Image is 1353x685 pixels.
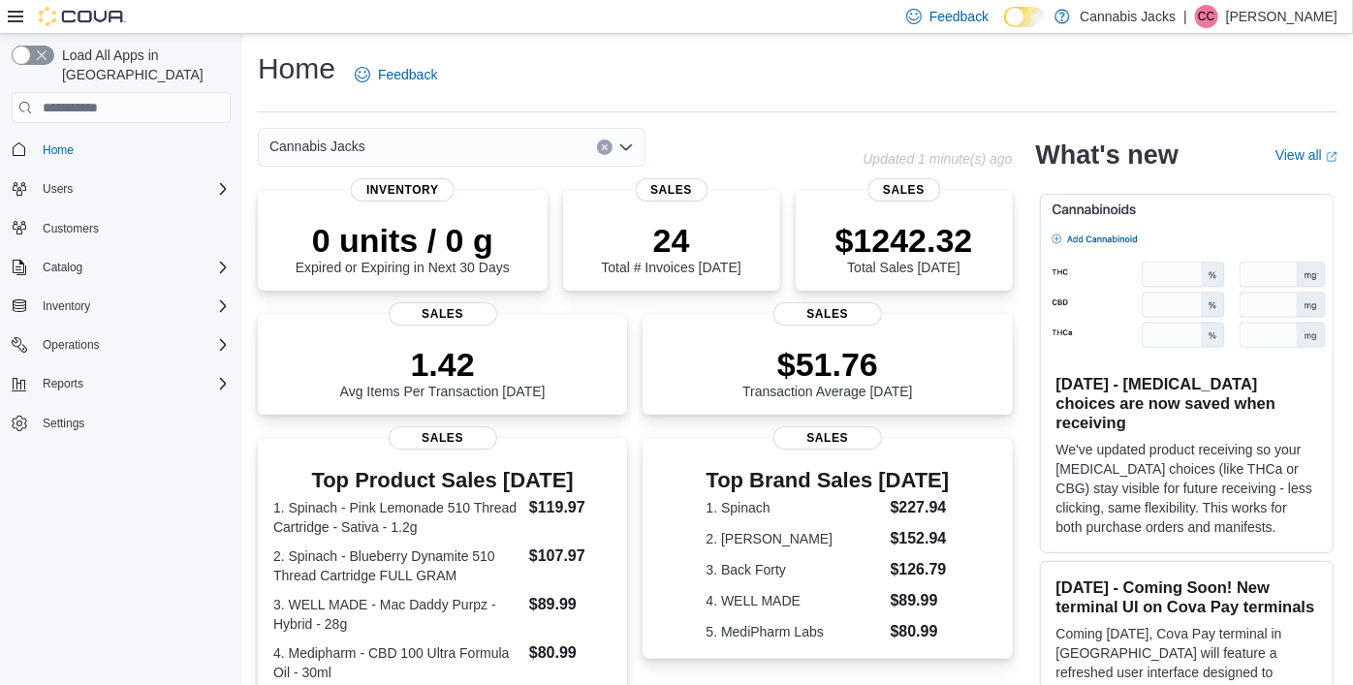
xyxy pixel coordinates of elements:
[43,181,73,197] span: Users
[863,151,1012,167] p: Updated 1 minute(s) ago
[340,345,546,399] div: Avg Items Per Transaction [DATE]
[835,221,973,260] p: $1242.32
[54,46,231,84] span: Load All Apps in [GEOGRAPHIC_DATA]
[707,498,883,517] dt: 1. Spinach
[35,256,90,279] button: Catalog
[43,416,84,431] span: Settings
[43,337,100,353] span: Operations
[296,221,510,260] p: 0 units / 0 g
[273,469,612,492] h3: Top Product Sales [DATE]
[891,496,950,519] dd: $227.94
[742,345,913,399] div: Transaction Average [DATE]
[258,49,335,88] h1: Home
[4,254,238,281] button: Catalog
[347,55,445,94] a: Feedback
[1004,27,1005,28] span: Dark Mode
[601,221,740,275] div: Total # Invoices [DATE]
[43,298,90,314] span: Inventory
[529,593,612,616] dd: $89.99
[35,139,81,162] a: Home
[707,591,883,610] dt: 4. WELL MADE
[35,295,231,318] span: Inventory
[35,217,107,240] a: Customers
[891,527,950,550] dd: $152.94
[4,331,238,358] button: Operations
[35,216,231,240] span: Customers
[43,260,82,275] span: Catalog
[773,426,882,450] span: Sales
[273,498,521,537] dt: 1. Spinach - Pink Lemonade 510 Thread Cartridge - Sativa - 1.2g
[707,469,950,492] h3: Top Brand Sales [DATE]
[707,529,883,548] dt: 2. [PERSON_NAME]
[35,372,91,395] button: Reports
[773,302,882,326] span: Sales
[601,221,740,260] p: 24
[39,7,126,26] img: Cova
[529,496,612,519] dd: $119.97
[1036,140,1179,171] h2: What's new
[35,256,231,279] span: Catalog
[273,595,521,634] dt: 3. WELL MADE - Mac Daddy Purpz - Hybrid - 28g
[742,345,913,384] p: $51.76
[635,178,708,202] span: Sales
[1195,5,1218,28] div: Corey Casola
[1056,440,1317,537] p: We've updated product receiving so your [MEDICAL_DATA] choices (like THCa or CBG) stay visible fo...
[707,622,883,641] dt: 5. MediPharm Labs
[43,142,74,158] span: Home
[35,177,231,201] span: Users
[891,620,950,643] dd: $80.99
[35,333,108,357] button: Operations
[378,65,437,84] span: Feedback
[1198,5,1214,28] span: CC
[35,137,231,161] span: Home
[529,641,612,665] dd: $80.99
[4,293,238,320] button: Inventory
[351,178,455,202] span: Inventory
[1275,147,1337,163] a: View allExternal link
[4,409,238,437] button: Settings
[4,214,238,242] button: Customers
[529,545,612,568] dd: $107.97
[707,560,883,579] dt: 3. Back Forty
[891,589,950,612] dd: $89.99
[389,426,497,450] span: Sales
[296,221,510,275] div: Expired or Expiring in Next 30 Days
[1056,374,1317,432] h3: [DATE] - [MEDICAL_DATA] choices are now saved when receiving
[269,135,365,158] span: Cannabis Jacks
[4,135,238,163] button: Home
[597,140,613,155] button: Clear input
[1004,7,1045,27] input: Dark Mode
[867,178,940,202] span: Sales
[835,221,973,275] div: Total Sales [DATE]
[12,127,231,487] nav: Complex example
[35,412,92,435] a: Settings
[35,177,80,201] button: Users
[4,175,238,202] button: Users
[1183,5,1187,28] p: |
[1226,5,1337,28] p: [PERSON_NAME]
[929,7,989,26] span: Feedback
[340,345,546,384] p: 1.42
[618,140,634,155] button: Open list of options
[35,295,98,318] button: Inventory
[35,372,231,395] span: Reports
[43,376,83,391] span: Reports
[891,558,950,581] dd: $126.79
[43,221,99,236] span: Customers
[1326,151,1337,163] svg: External link
[1080,5,1176,28] p: Cannabis Jacks
[35,411,231,435] span: Settings
[273,643,521,682] dt: 4. Medipharm - CBD 100 Ultra Formula Oil - 30ml
[35,333,231,357] span: Operations
[389,302,497,326] span: Sales
[1056,577,1317,616] h3: [DATE] - Coming Soon! New terminal UI on Cova Pay terminals
[273,546,521,585] dt: 2. Spinach - Blueberry Dynamite 510 Thread Cartridge FULL GRAM
[4,370,238,397] button: Reports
